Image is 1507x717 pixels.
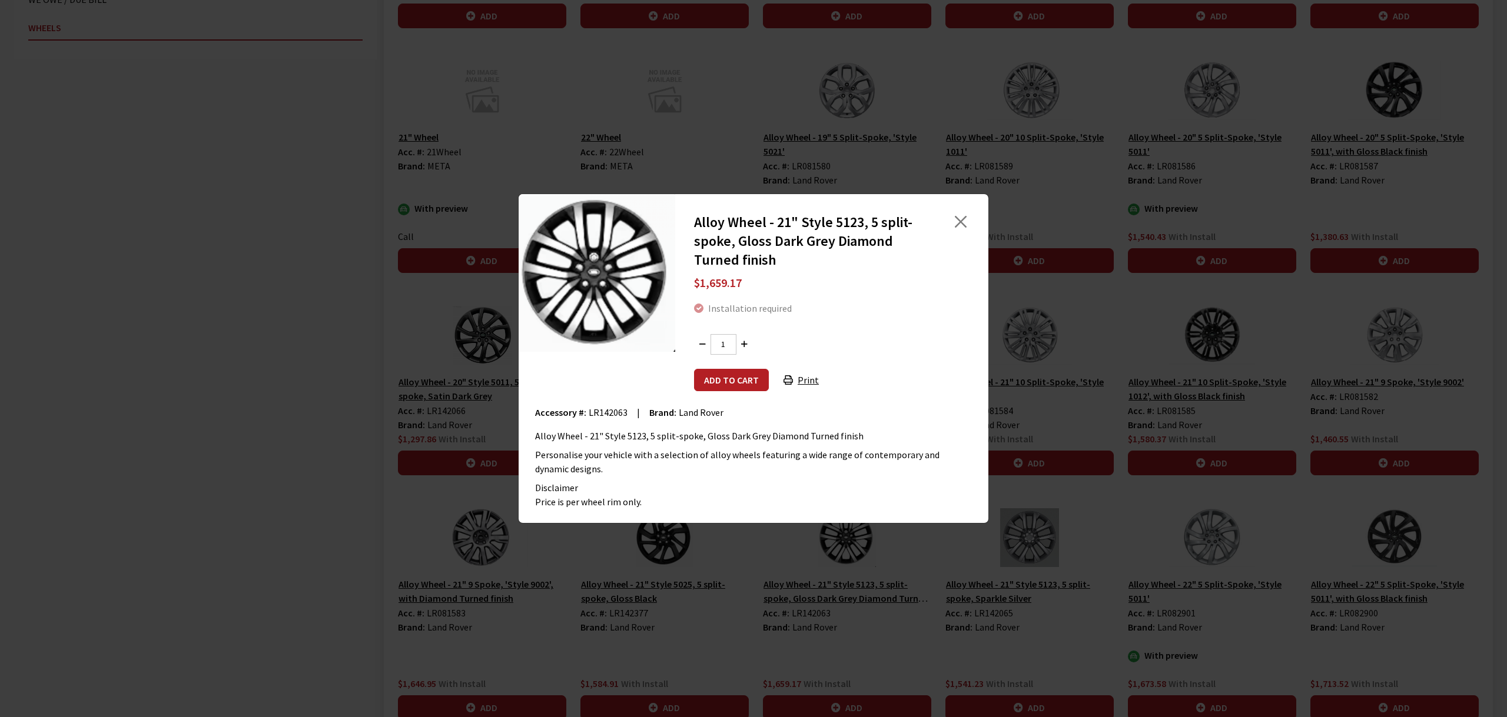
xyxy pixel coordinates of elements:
[637,406,640,418] span: |
[649,405,676,419] label: Brand:
[535,495,972,509] div: Price is per wheel rim only.
[774,369,829,391] button: Print
[694,369,769,391] button: Add to cart
[708,302,792,314] span: Installation required
[679,406,723,418] span: Land Rover
[694,269,970,296] div: $1,659.17
[694,213,921,269] h2: Alloy Wheel - 21" Style 5123, 5 split-spoke, Gloss Dark Grey Diamond Turned finish
[535,405,586,419] label: Accessory #:
[952,213,970,231] button: Close
[535,429,972,443] div: Alloy Wheel - 21" Style 5123, 5 split-spoke, Gloss Dark Grey Diamond Turned finish
[535,481,578,495] label: Disclaimer
[535,448,972,476] div: Personalise your vehicle with a selection of alloy wheels featuring a wide range of contemporary ...
[589,406,628,418] span: LR142063
[519,194,675,352] img: Image for Alloy Wheel - 21" Style 5123, 5 split-spoke, Gloss Dark Grey Diamond Turned finish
